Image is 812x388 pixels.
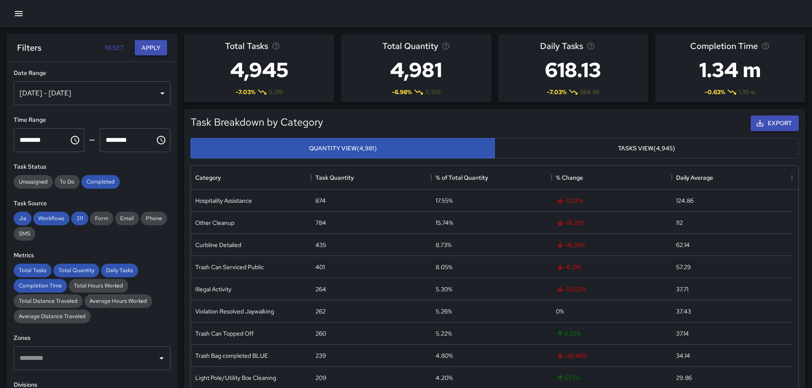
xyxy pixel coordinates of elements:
div: Completed [81,175,120,189]
div: To Do [55,175,80,189]
span: -18.25 % [556,218,585,227]
div: Illegal Activity [195,285,231,293]
div: Light Pole/Utility Box Cleaning [195,374,276,382]
h3: 1.34 m [690,53,770,87]
div: 37.43 [676,307,691,316]
button: Open [156,352,168,364]
div: Form [90,212,113,225]
span: To Do [55,178,80,185]
div: 264 [315,285,326,293]
div: Trash Can Serviced Public [195,263,264,271]
span: Daily Tasks [540,39,583,53]
span: 1.35 m [739,88,755,96]
div: % Change [552,166,672,190]
div: 874 [315,196,326,205]
span: Completed [81,178,120,185]
div: Task Quantity [315,166,354,190]
div: Hospitality Assistance [195,196,252,205]
button: Export [751,115,799,131]
h3: 4,981 [382,53,450,87]
span: Total Tasks [225,39,268,53]
div: 15.74% [436,218,453,227]
div: 5.26% [436,307,452,316]
span: 664.88 [580,88,599,96]
h6: Metrics [14,251,170,260]
div: 5.30% [436,285,452,293]
button: Reset [101,40,128,56]
div: Unassigned [14,175,53,189]
span: Unassigned [14,178,53,185]
span: 67.2 % [556,374,580,382]
svg: Average time taken to complete tasks in the selected period, compared to the previous period. [761,42,770,50]
div: 239 [315,351,326,360]
span: Jia [14,215,32,222]
div: Daily Average [672,166,792,190]
div: Workflows [33,212,69,225]
h6: Filters [17,41,41,55]
div: [DATE] - [DATE] [14,81,170,105]
div: 62.14 [676,241,690,249]
div: Daily Tasks [101,264,138,277]
svg: Total task quantity in the selected period, compared to the previous period. [442,42,450,50]
div: Daily Average [676,166,713,190]
div: 311 [71,212,88,225]
svg: Average number of tasks per day in the selected period, compared to the previous period. [587,42,595,50]
div: Email [115,212,139,225]
span: 5,319 [269,88,283,96]
div: Phone [141,212,167,225]
div: 784 [315,218,326,227]
div: 260 [315,329,326,338]
div: Total Quantity [53,264,99,277]
div: Violation Resolved Jaywalking [195,307,274,316]
div: 112 [676,218,683,227]
span: Average Distance Traveled [14,313,91,320]
div: 57.29 [676,263,691,271]
span: -6.98 % [392,88,412,96]
span: -6.31 % [556,263,581,271]
span: 311 [71,215,88,222]
span: Total Quantity [53,267,99,274]
div: Curbline Detailed [195,241,241,249]
div: 8.05% [436,263,452,271]
div: Average Hours Worked [84,294,152,308]
h6: Task Source [14,199,170,208]
span: Total Hours Worked [69,282,128,289]
div: 5.22% [436,329,452,338]
h5: Task Breakdown by Category [191,115,323,129]
div: Task Quantity [311,166,431,190]
div: 34.14 [676,351,690,360]
div: 29.86 [676,374,692,382]
h3: 618.13 [540,53,606,87]
span: Average Hours Worked [84,297,152,305]
div: 8.73% [436,241,451,249]
h3: 4,945 [225,53,294,87]
div: % of Total Quantity [436,166,488,190]
span: Form [90,215,113,222]
span: 8.33 % [556,329,581,338]
div: 209 [315,374,327,382]
div: 37.14 [676,329,689,338]
span: -0.63 % [705,88,725,96]
span: Total Quantity [382,39,438,53]
span: -26.46 % [556,351,587,360]
span: Total Tasks [14,267,52,274]
span: -13.12 % [556,196,583,205]
h6: Date Range [14,69,170,78]
div: 17.55% [436,196,453,205]
button: Quantity View(4,981) [191,138,495,159]
span: Total Distance Traveled [14,297,83,305]
div: Other Cleanup [195,218,234,227]
span: 5,355 [425,88,441,96]
div: 435 [315,241,326,249]
span: Workflows [33,215,69,222]
div: Trash Bag completed BLUE [195,351,268,360]
span: -16.35 % [556,241,585,249]
div: Jia [14,212,32,225]
div: Total Distance Traveled [14,294,83,308]
span: SMS [14,230,35,237]
div: SMS [14,227,35,241]
span: Daily Tasks [101,267,138,274]
button: Choose time, selected time is 11:59 PM [153,132,170,149]
div: Trash Can Topped Off [195,329,254,338]
div: Total Tasks [14,264,52,277]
